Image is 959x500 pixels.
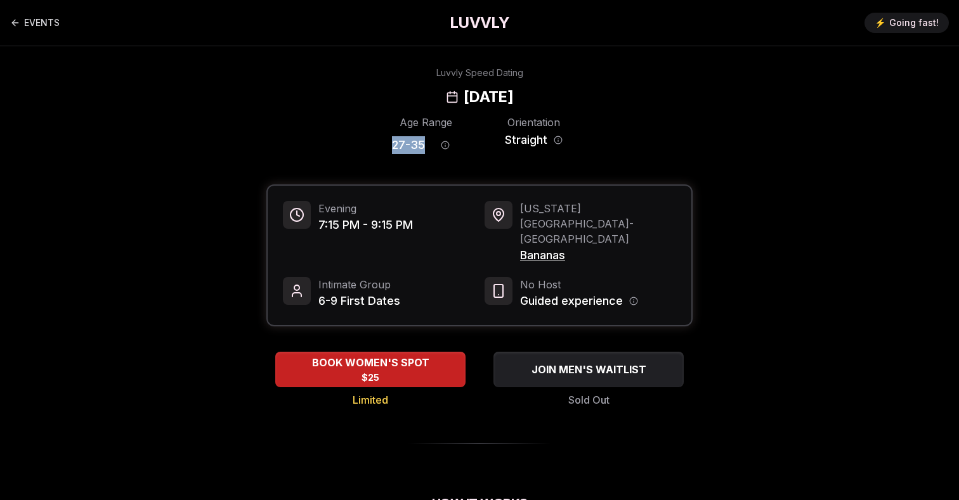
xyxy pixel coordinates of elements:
button: Age range information [431,131,459,159]
a: Back to events [10,10,60,35]
span: Sold Out [568,392,610,407]
span: 27 - 35 [392,136,425,154]
span: [US_STATE][GEOGRAPHIC_DATA] - [GEOGRAPHIC_DATA] [520,201,676,247]
span: Going fast! [889,16,939,29]
div: Age Range [392,115,459,130]
span: $25 [362,371,379,384]
span: 6-9 First Dates [318,292,400,310]
button: Host information [629,297,638,305]
span: Evening [318,201,413,216]
span: Intimate Group [318,277,400,292]
div: Luvvly Speed Dating [436,67,523,79]
span: Straight [505,131,547,149]
h2: [DATE] [464,87,513,107]
button: JOIN MEN'S WAITLIST - Sold Out [493,352,684,387]
span: ⚡️ [875,16,885,29]
div: Orientation [500,115,567,130]
span: BOOK WOMEN'S SPOT [310,355,432,370]
span: Bananas [520,247,676,264]
span: Guided experience [520,292,623,310]
span: No Host [520,277,638,292]
span: Limited [353,392,388,407]
span: JOIN MEN'S WAITLIST [529,362,649,377]
a: LUVVLY [450,13,509,33]
button: BOOK WOMEN'S SPOT - Limited [275,352,466,387]
span: 7:15 PM - 9:15 PM [318,216,413,234]
button: Orientation information [554,136,563,144]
